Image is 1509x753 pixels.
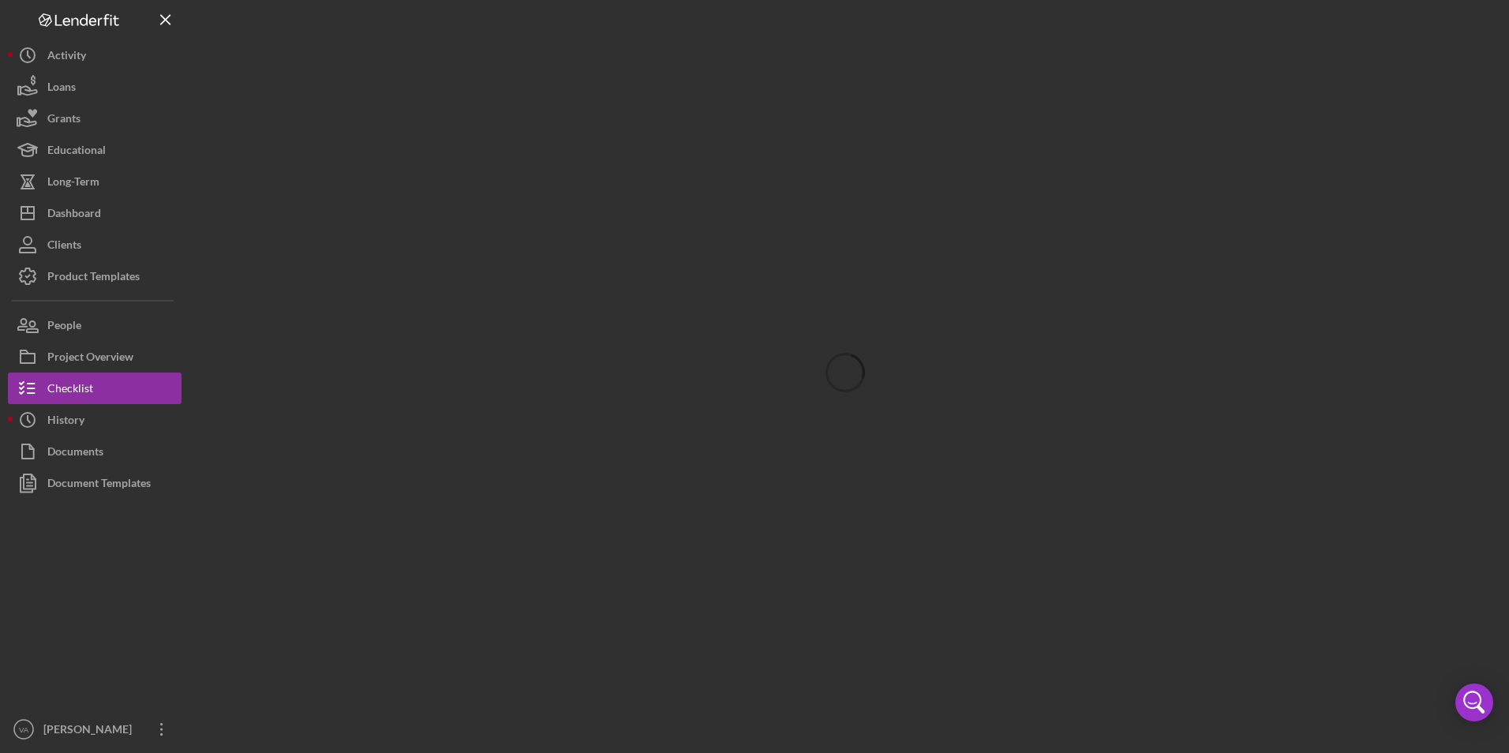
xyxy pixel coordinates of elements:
div: [PERSON_NAME] [39,714,142,749]
div: Educational [47,134,106,170]
div: Checklist [47,373,93,408]
button: Activity [8,39,182,71]
button: Product Templates [8,260,182,292]
div: History [47,404,84,440]
button: Project Overview [8,341,182,373]
button: Clients [8,229,182,260]
button: History [8,404,182,436]
div: Grants [47,103,81,138]
div: Project Overview [47,341,133,376]
button: People [8,309,182,341]
button: Grants [8,103,182,134]
text: VA [19,725,29,734]
button: Checklist [8,373,182,404]
button: Loans [8,71,182,103]
div: Open Intercom Messenger [1455,684,1493,721]
button: Long-Term [8,166,182,197]
div: Clients [47,229,81,264]
div: Long-Term [47,166,99,201]
button: VA[PERSON_NAME] [8,714,182,745]
div: Dashboard [47,197,101,233]
button: Dashboard [8,197,182,229]
div: Documents [47,436,103,471]
div: Document Templates [47,467,151,503]
div: Loans [47,71,76,107]
button: Documents [8,436,182,467]
div: People [47,309,81,345]
div: Activity [47,39,86,75]
button: Document Templates [8,467,182,499]
div: Product Templates [47,260,140,296]
button: Educational [8,134,182,166]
